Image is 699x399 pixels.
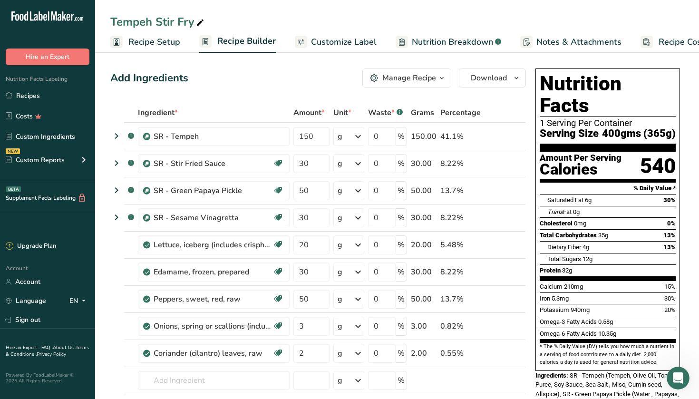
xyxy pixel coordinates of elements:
[540,73,676,117] h1: Nutrition Facts
[540,128,599,140] span: Serving Size
[333,107,351,118] span: Unit
[143,133,150,140] img: Sub Recipe
[110,13,206,30] div: Tempeh Stir Fry
[667,220,676,227] span: 0%
[6,242,56,251] div: Upgrade Plan
[6,186,21,192] div: BETA
[143,187,150,195] img: Sub Recipe
[667,367,689,389] iframe: Intercom live chat
[664,283,676,290] span: 15%
[138,371,290,390] input: Add Ingredient
[573,208,580,215] span: 0g
[440,212,481,224] div: 8.22%
[440,239,481,251] div: 5.48%
[338,293,342,305] div: g
[547,196,583,204] span: Saturated Fat
[411,131,437,142] div: 150.00
[540,118,676,128] div: 1 Serving Per Container
[602,128,676,140] span: 400gms (365g)
[536,36,621,49] span: Notes & Attachments
[69,295,89,307] div: EN
[440,107,481,118] span: Percentage
[440,266,481,278] div: 8.22%
[411,293,437,305] div: 50.00
[440,158,481,169] div: 8.22%
[540,154,621,163] div: Amount Per Serving
[540,267,561,274] span: Protein
[640,154,676,179] div: 540
[540,343,676,366] section: * The % Daily Value (DV) tells you how much a nutrient in a serving of food contributes to a dail...
[540,295,550,302] span: Iron
[41,344,53,351] a: FAQ .
[598,232,608,239] span: 35g
[663,232,676,239] span: 13%
[540,318,597,325] span: Omega-3 Fatty Acids
[564,283,583,290] span: 210mg
[598,318,613,325] span: 0.58g
[110,31,180,53] a: Recipe Setup
[53,344,76,351] a: About Us .
[547,208,572,215] span: Fat
[128,36,180,49] span: Recipe Setup
[520,31,621,53] a: Notes & Attachments
[582,243,589,251] span: 4g
[540,306,569,313] span: Potassium
[411,212,437,224] div: 30.00
[143,214,150,222] img: Sub Recipe
[217,35,276,48] span: Recipe Builder
[440,131,481,142] div: 41.1%
[540,330,597,337] span: Omega-6 Fatty Acids
[154,212,272,224] div: SR - Sesame Vinagretta
[585,196,592,204] span: 6g
[540,183,676,194] section: % Daily Value *
[199,30,276,53] a: Recipe Builder
[6,148,20,154] div: NEW
[6,344,89,358] a: Terms & Conditions .
[362,68,451,88] button: Manage Recipe
[338,158,342,169] div: g
[440,185,481,196] div: 13.7%
[471,72,507,84] span: Download
[338,239,342,251] div: g
[547,208,563,215] i: Trans
[143,160,150,167] img: Sub Recipe
[411,321,437,332] div: 3.00
[154,266,272,278] div: Edamame, frozen, prepared
[154,293,272,305] div: Peppers, sweet, red, raw
[6,49,89,65] button: Hire an Expert
[540,163,621,176] div: Calories
[412,36,493,49] span: Nutrition Breakdown
[368,107,403,118] div: Waste
[598,330,616,337] span: 10.35g
[440,321,481,332] div: 0.82%
[338,266,342,278] div: g
[37,351,66,358] a: Privacy Policy
[154,131,272,142] div: SR - Tempeh
[154,158,272,169] div: SR - Stir Fried Sauce
[338,131,342,142] div: g
[6,155,65,165] div: Custom Reports
[411,348,437,359] div: 2.00
[440,348,481,359] div: 0.55%
[382,72,436,84] div: Manage Recipe
[547,243,581,251] span: Dietary Fiber
[338,185,342,196] div: g
[396,31,501,53] a: Nutrition Breakdown
[540,232,597,239] span: Total Carbohydrates
[440,293,481,305] div: 13.7%
[110,70,188,86] div: Add Ingredients
[547,255,581,263] span: Total Sugars
[562,267,572,274] span: 32g
[535,372,568,379] span: Ingredients:
[411,158,437,169] div: 30.00
[338,321,342,332] div: g
[6,292,46,309] a: Language
[459,68,526,88] button: Download
[6,372,89,384] div: Powered By FoodLabelMaker © 2025 All Rights Reserved
[411,239,437,251] div: 20.00
[552,295,569,302] span: 5.3mg
[154,239,272,251] div: Lettuce, iceberg (includes crisphead types), raw
[154,348,272,359] div: Coriander (cilantro) leaves, raw
[154,185,272,196] div: SR - Green Papaya Pickle
[338,212,342,224] div: g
